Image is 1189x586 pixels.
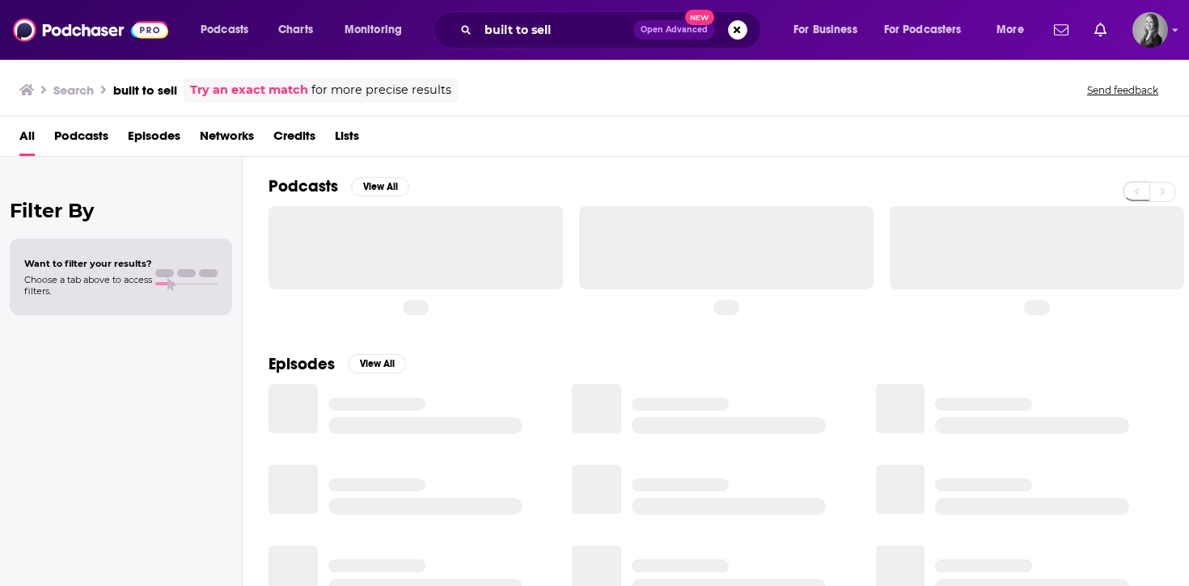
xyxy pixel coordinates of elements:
[189,17,269,43] button: open menu
[24,274,152,297] span: Choose a tab above to access filters.
[273,123,315,156] a: Credits
[1132,12,1168,48] span: Logged in as katieTBG
[269,354,335,374] h2: Episodes
[351,177,409,196] button: View All
[478,17,633,43] input: Search podcasts, credits, & more...
[128,123,180,156] a: Episodes
[269,176,409,196] a: PodcastsView All
[782,17,878,43] button: open menu
[201,19,248,41] span: Podcasts
[633,20,715,40] button: Open AdvancedNew
[793,19,857,41] span: For Business
[449,11,776,48] div: Search podcasts, credits, & more...
[269,354,406,374] a: EpisodesView All
[200,123,254,156] a: Networks
[190,81,308,99] a: Try an exact match
[1132,12,1168,48] img: User Profile
[333,17,423,43] button: open menu
[685,10,714,25] span: New
[13,15,168,45] img: Podchaser - Follow, Share and Rate Podcasts
[641,26,708,34] span: Open Advanced
[269,176,338,196] h2: Podcasts
[345,19,402,41] span: Monitoring
[985,17,1044,43] button: open menu
[884,19,962,41] span: For Podcasters
[24,258,152,269] span: Want to filter your results?
[53,82,94,98] h3: Search
[1047,16,1075,44] a: Show notifications dropdown
[19,123,35,156] a: All
[10,199,232,222] h2: Filter By
[54,123,108,156] a: Podcasts
[1088,16,1113,44] a: Show notifications dropdown
[874,17,985,43] button: open menu
[335,123,359,156] a: Lists
[348,354,406,373] button: View All
[996,19,1024,41] span: More
[113,82,177,98] h3: built to sell
[268,17,323,43] a: Charts
[1132,12,1168,48] button: Show profile menu
[278,19,313,41] span: Charts
[311,81,451,99] span: for more precise results
[1082,83,1163,97] button: Send feedback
